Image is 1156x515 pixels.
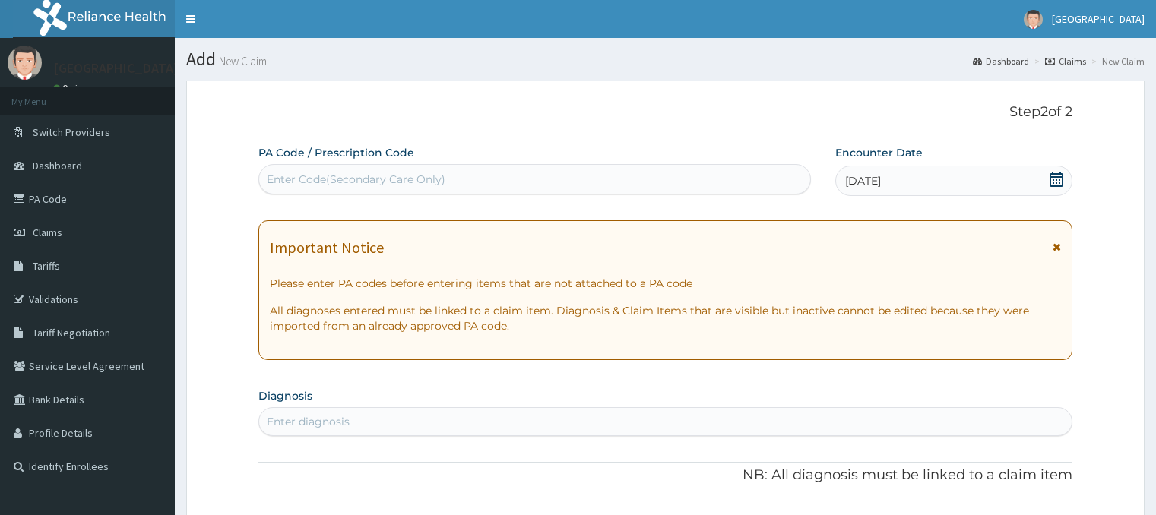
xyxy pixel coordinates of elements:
[33,226,62,239] span: Claims
[258,466,1072,485] p: NB: All diagnosis must be linked to a claim item
[33,259,60,273] span: Tariffs
[53,62,179,75] p: [GEOGRAPHIC_DATA]
[258,388,312,403] label: Diagnosis
[258,104,1072,121] p: Step 2 of 2
[855,66,1152,504] iframe: SalesIQ Chatwindow
[8,46,42,80] img: User Image
[1024,10,1043,29] img: User Image
[270,276,1060,291] p: Please enter PA codes before entering items that are not attached to a PA code
[1088,55,1145,68] li: New Claim
[267,172,445,187] div: Enter Code(Secondary Care Only)
[33,326,110,340] span: Tariff Negotiation
[845,173,881,188] span: [DATE]
[973,55,1029,68] a: Dashboard
[216,55,267,67] small: New Claim
[270,303,1060,333] p: All diagnoses entered must be linked to a claim item. Diagnosis & Claim Items that are visible bu...
[270,239,384,256] h1: Important Notice
[1052,12,1145,26] span: [GEOGRAPHIC_DATA]
[267,414,350,429] div: Enter diagnosis
[186,49,1145,69] h1: Add
[53,83,90,93] a: Online
[33,125,110,139] span: Switch Providers
[258,145,414,160] label: PA Code / Prescription Code
[1045,55,1086,68] a: Claims
[835,145,923,160] label: Encounter Date
[33,159,82,172] span: Dashboard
